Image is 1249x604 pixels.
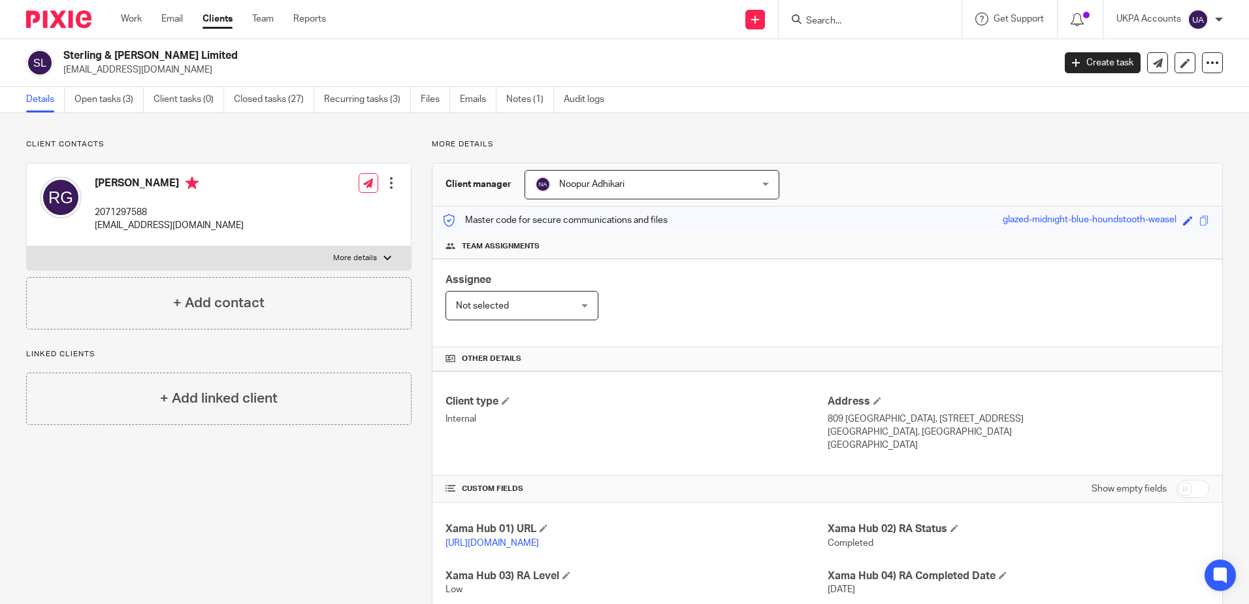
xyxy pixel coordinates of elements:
p: UKPA Accounts [1116,12,1181,25]
h4: [PERSON_NAME] [95,176,244,193]
p: Linked clients [26,349,412,360]
a: Recurring tasks (3) [324,87,411,112]
label: Show empty fields [1092,482,1167,495]
a: Work [121,12,142,25]
p: More details [432,139,1223,150]
span: Other details [462,354,521,364]
h4: Address [828,395,1209,409]
h3: Client manager [446,178,511,191]
a: Team [252,12,274,25]
a: Files [421,87,450,112]
a: Client tasks (0) [154,87,224,112]
h4: Xama Hub 02) RA Status [828,522,1209,536]
div: glazed-midnight-blue-houndstooth-weasel [1003,213,1176,228]
a: Open tasks (3) [74,87,144,112]
p: More details [333,253,377,263]
h4: Client type [446,395,827,409]
span: [DATE] [828,585,855,594]
img: svg%3E [1188,9,1208,30]
a: Email [161,12,183,25]
i: Primary [186,176,199,190]
a: Details [26,87,65,112]
img: svg%3E [535,176,551,192]
span: Completed [828,539,873,548]
p: Client contacts [26,139,412,150]
img: svg%3E [26,49,54,76]
a: Audit logs [564,87,614,112]
span: Team assignments [462,241,540,252]
h4: Xama Hub 04) RA Completed Date [828,569,1209,583]
span: Not selected [456,301,509,310]
a: Notes (1) [506,87,554,112]
span: Noopur Adhikari [559,180,624,189]
a: Reports [293,12,326,25]
a: Clients [203,12,233,25]
h4: + Add linked client [160,388,278,409]
a: Emails [460,87,496,112]
p: [EMAIL_ADDRESS][DOMAIN_NAME] [95,219,244,232]
h2: Sterling & [PERSON_NAME] Limited [63,49,849,63]
p: [GEOGRAPHIC_DATA] [828,439,1209,452]
p: Internal [446,412,827,426]
p: [GEOGRAPHIC_DATA], [GEOGRAPHIC_DATA] [828,426,1209,439]
h4: Xama Hub 03) RA Level [446,569,827,583]
p: [EMAIL_ADDRESS][DOMAIN_NAME] [63,63,1045,76]
h4: + Add contact [173,293,265,313]
span: Get Support [994,14,1044,24]
span: Low [446,585,462,594]
img: svg%3E [40,176,82,218]
span: Assignee [446,275,491,285]
img: Pixie [26,10,91,28]
h4: CUSTOM FIELDS [446,484,827,494]
a: [URL][DOMAIN_NAME] [446,539,539,548]
p: Master code for secure communications and files [442,214,668,227]
a: Create task [1065,52,1141,73]
a: Closed tasks (27) [234,87,314,112]
input: Search [805,16,922,27]
h4: Xama Hub 01) URL [446,522,827,536]
p: 809 [GEOGRAPHIC_DATA], [STREET_ADDRESS] [828,412,1209,426]
p: 2071297588 [95,206,244,219]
